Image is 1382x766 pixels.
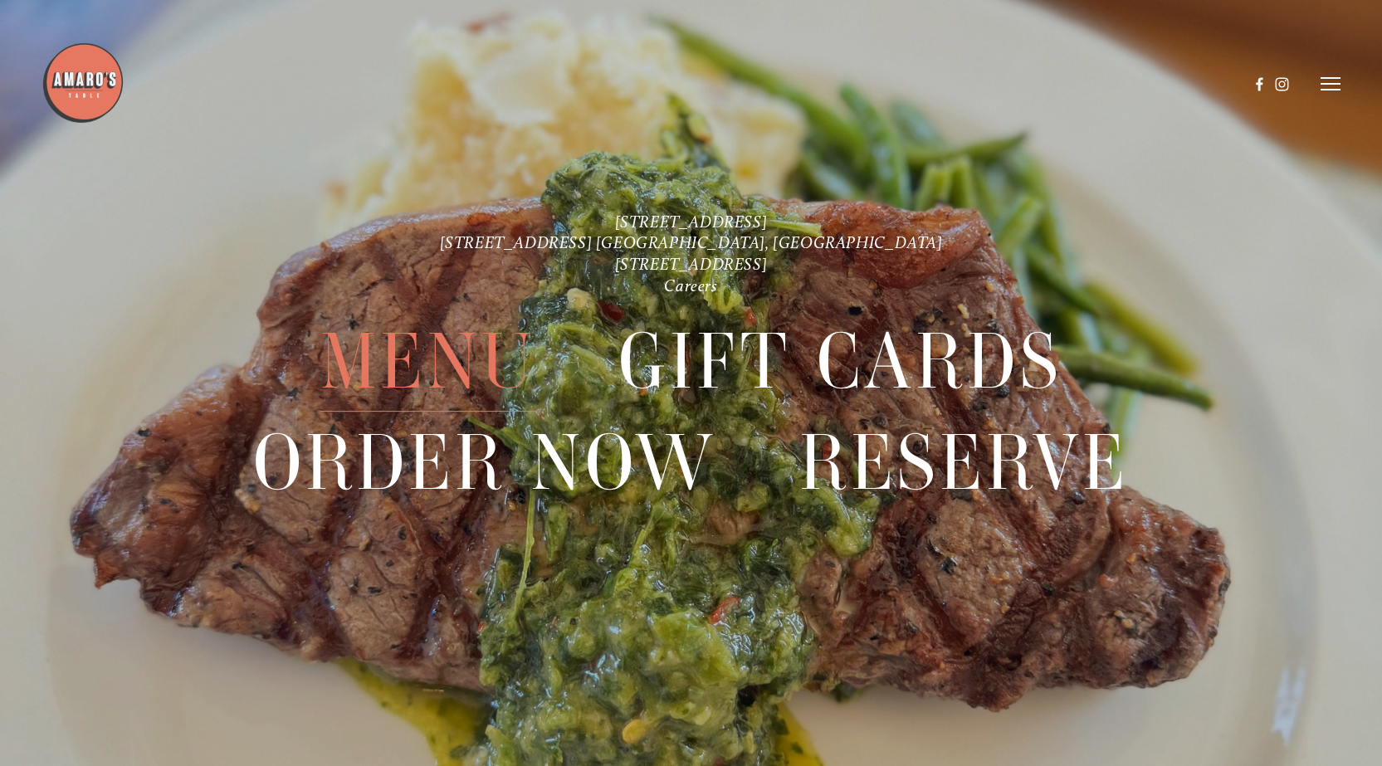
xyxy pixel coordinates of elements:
[253,412,716,512] a: Order Now
[618,311,1062,412] span: Gift Cards
[799,412,1129,512] a: Reserve
[253,412,716,513] span: Order Now
[320,311,536,412] span: Menu
[42,41,125,124] img: Amaro's Table
[799,412,1129,513] span: Reserve
[618,311,1062,411] a: Gift Cards
[320,311,536,411] a: Menu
